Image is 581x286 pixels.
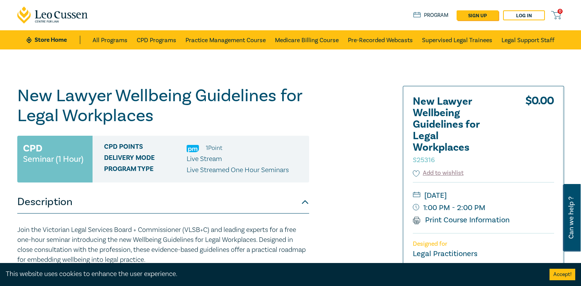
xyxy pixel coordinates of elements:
p: Live Streamed One Hour Seminars [187,165,289,175]
button: Description [17,191,309,214]
a: Log in [503,10,545,20]
div: This website uses cookies to enhance the user experience. [6,269,538,279]
img: Practice Management & Business Skills [187,145,199,152]
h3: CPD [23,141,42,155]
span: Delivery Mode [104,154,187,164]
a: Print Course Information [413,215,510,225]
span: Can we help ? [568,189,575,247]
a: Practice Management Course [185,30,266,49]
p: Designed for [413,240,554,248]
a: sign up [457,10,498,20]
small: S25316 [413,156,435,164]
h1: New Lawyer Wellbeing Guidelines for Legal Workplaces [17,86,309,126]
p: Join the Victorian Legal Services Board + Commissioner (VLSB+C) and leading experts for a free on... [17,225,309,265]
li: 1 Point [206,143,222,153]
span: CPD Points [104,143,187,153]
small: [DATE] [413,189,554,202]
a: Pre-Recorded Webcasts [348,30,413,49]
a: CPD Programs [137,30,176,49]
a: Store Home [26,36,80,44]
a: All Programs [93,30,127,49]
span: Program type [104,165,187,175]
span: 0 [558,9,563,14]
a: Supervised Legal Trainees [422,30,492,49]
small: Seminar (1 Hour) [23,155,83,163]
button: Accept cookies [550,269,575,280]
span: Live Stream [187,155,222,163]
h2: New Lawyer Wellbeing Guidelines for Legal Workplaces [413,96,497,165]
a: Program [413,11,449,20]
a: Medicare Billing Course [275,30,339,49]
div: $ 0.00 [525,96,554,169]
a: Legal Support Staff [502,30,555,49]
small: 1:00 PM - 2:00 PM [413,202,554,214]
button: Add to wishlist [413,169,464,178]
small: Legal Practitioners [413,249,477,259]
